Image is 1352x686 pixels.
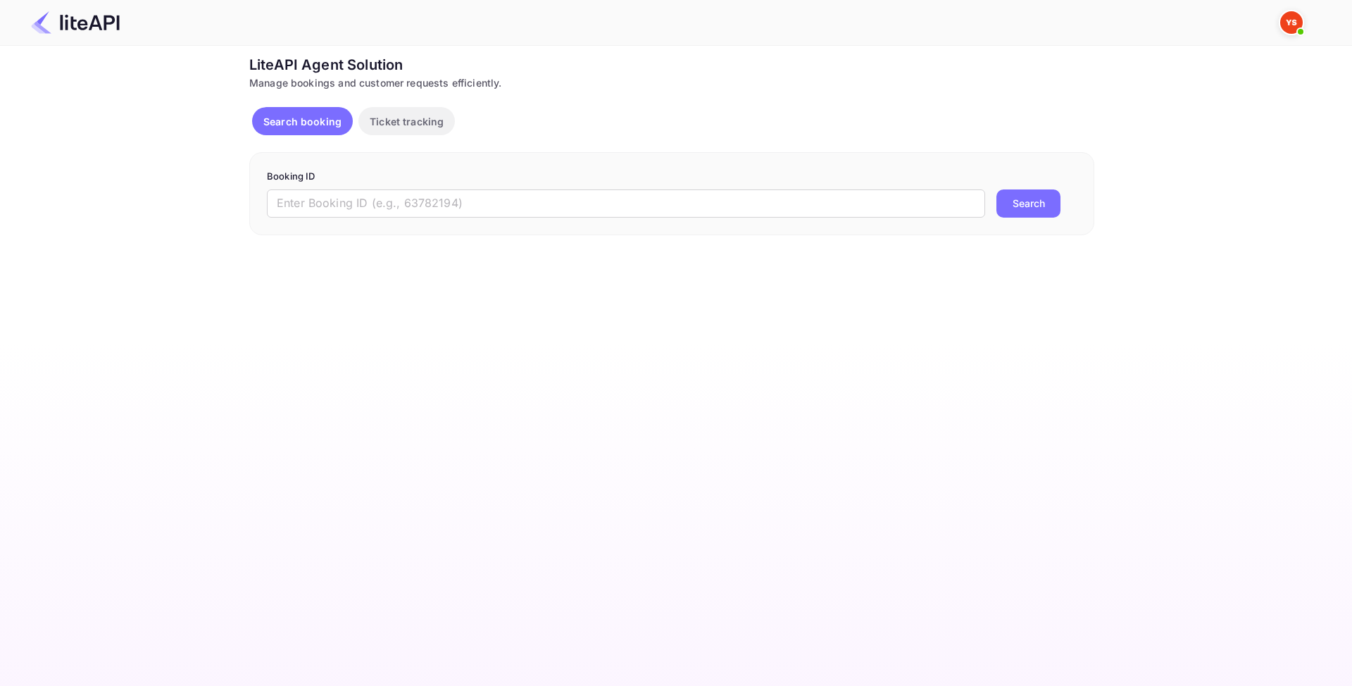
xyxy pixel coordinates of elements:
div: Manage bookings and customer requests efficiently. [249,75,1094,90]
input: Enter Booking ID (e.g., 63782194) [267,189,985,218]
p: Search booking [263,114,342,129]
p: Ticket tracking [370,114,444,129]
p: Booking ID [267,170,1077,184]
div: LiteAPI Agent Solution [249,54,1094,75]
img: LiteAPI Logo [31,11,120,34]
button: Search [996,189,1060,218]
img: Yandex Support [1280,11,1303,34]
